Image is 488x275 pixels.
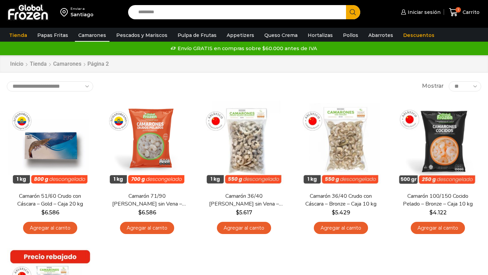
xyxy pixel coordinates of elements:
span: $ [138,209,142,216]
bdi: 5.429 [332,209,350,216]
button: Search button [346,5,360,19]
a: Camarón 100/150 Cocido Pelado – Bronze – Caja 10 kg [399,192,477,208]
span: Iniciar sesión [406,9,441,16]
a: Agregar al carrito: “Camarón 100/150 Cocido Pelado - Bronze - Caja 10 kg” [411,222,465,234]
span: Página 2 [87,61,109,67]
a: Pescados y Mariscos [113,29,171,42]
a: Agregar al carrito: “Camarón 51/60 Crudo con Cáscara - Gold - Caja 20 kg” [23,222,77,234]
a: 1 Carrito [447,4,481,20]
a: Agregar al carrito: “Camarón 36/40 Crudo con Cáscara - Bronze - Caja 10 kg” [314,222,368,234]
a: Queso Crema [261,29,301,42]
span: $ [332,209,335,216]
a: Iniciar sesión [399,5,441,19]
a: Camarón 36/40 [PERSON_NAME] sin Vena – Bronze – Caja 10 kg [205,192,283,208]
a: Papas Fritas [34,29,72,42]
span: Carrito [461,9,480,16]
nav: Breadcrumb [10,60,110,68]
bdi: 5.617 [236,209,252,216]
img: address-field-icon.svg [60,6,70,18]
a: Pulpa de Frutas [174,29,220,42]
a: Hortalizas [304,29,336,42]
span: $ [429,209,433,216]
a: Camarones [53,60,82,68]
div: Enviar a [70,6,94,11]
a: Pollos [340,29,362,42]
a: Camarón 71/90 [PERSON_NAME] sin Vena – Silver – Caja 10 kg [108,192,186,208]
select: Pedido de la tienda [7,81,93,91]
a: Abarrotes [365,29,396,42]
a: Tienda [6,29,30,42]
span: Mostrar [422,82,444,90]
div: Santiago [70,11,94,18]
span: $ [236,209,239,216]
a: Tienda [29,60,47,68]
bdi: 4.122 [429,209,447,216]
bdi: 6.586 [41,209,59,216]
a: Camarones [75,29,109,42]
a: Agregar al carrito: “Camarón 36/40 Crudo Pelado sin Vena - Bronze - Caja 10 kg” [217,222,271,234]
a: Inicio [10,60,24,68]
span: $ [41,209,45,216]
a: Descuentos [400,29,438,42]
bdi: 6.586 [138,209,156,216]
a: Appetizers [223,29,258,42]
a: Agregar al carrito: “Camarón 71/90 Crudo Pelado sin Vena - Silver - Caja 10 kg” [120,222,174,234]
a: Camarón 51/60 Crudo con Cáscara – Gold – Caja 20 kg [11,192,89,208]
a: Camarón 36/40 Crudo con Cáscara – Bronze – Caja 10 kg [302,192,380,208]
span: 1 [455,7,461,13]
